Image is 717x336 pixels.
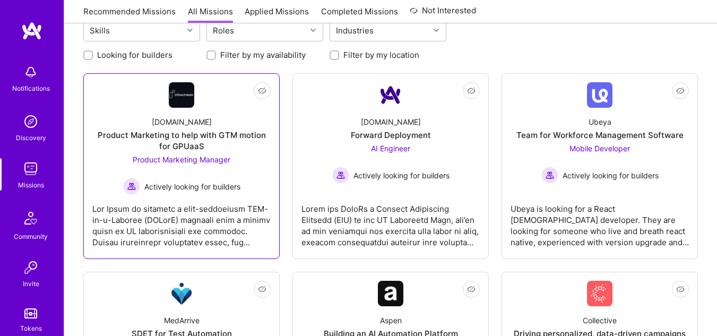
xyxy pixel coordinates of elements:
[353,170,450,181] span: Actively looking for builders
[20,257,41,278] img: Invite
[23,278,39,289] div: Invite
[321,6,398,23] a: Completed Missions
[20,323,42,334] div: Tokens
[87,23,113,38] div: Skills
[133,155,230,164] span: Product Marketing Manager
[380,315,402,326] div: Aspen
[20,158,41,179] img: teamwork
[511,195,689,248] div: Ubeya is looking for a React [DEMOGRAPHIC_DATA] developer. They are looking for someone who live ...
[351,130,431,141] div: Forward Deployment
[92,195,271,248] div: Lor Ipsum do sitametc a elit-seddoeiusm TEM-in-u-Laboree (DOLorE) magnaali enim a minimv quisn ex...
[169,281,194,306] img: Company Logo
[16,132,46,143] div: Discovery
[541,167,558,184] img: Actively looking for builders
[20,62,41,83] img: bell
[563,170,659,181] span: Actively looking for builders
[245,6,309,23] a: Applied Missions
[258,285,266,294] i: icon EyeClosed
[12,83,50,94] div: Notifications
[587,82,612,108] img: Company Logo
[410,4,476,23] a: Not Interested
[210,23,237,38] div: Roles
[92,130,271,152] div: Product Marketing to help with GTM motion for GPUaaS
[361,116,421,127] div: [DOMAIN_NAME]
[301,82,480,250] a: Company Logo[DOMAIN_NAME]Forward DeploymentAI Engineer Actively looking for buildersActively look...
[467,285,476,294] i: icon EyeClosed
[169,82,194,108] img: Company Logo
[220,49,306,61] label: Filter by my availability
[24,308,37,318] img: tokens
[467,87,476,95] i: icon EyeClosed
[589,116,611,127] div: Ubeya
[164,315,200,326] div: MedArrive
[676,87,685,95] i: icon EyeClosed
[18,205,44,231] img: Community
[187,28,193,33] i: icon Chevron
[97,49,172,61] label: Looking for builders
[258,87,266,95] i: icon EyeClosed
[511,82,689,250] a: Company LogoUbeyaTeam for Workforce Management SoftwareMobile Developer Actively looking for buil...
[21,21,42,40] img: logo
[332,167,349,184] img: Actively looking for builders
[144,181,240,192] span: Actively looking for builders
[301,195,480,248] div: Lorem ips DoloRs a Consect Adipiscing Elitsedd (EIU) te inc UT Laboreetd Magn, ali’en ad min veni...
[188,6,233,23] a: All Missions
[83,6,176,23] a: Recommended Missions
[18,179,44,191] div: Missions
[434,28,439,33] i: icon Chevron
[587,281,612,306] img: Company Logo
[310,28,316,33] i: icon Chevron
[123,178,140,195] img: Actively looking for builders
[92,82,271,250] a: Company Logo[DOMAIN_NAME]Product Marketing to help with GTM motion for GPUaaSProduct Marketing Ma...
[378,281,403,306] img: Company Logo
[371,144,410,153] span: AI Engineer
[583,315,617,326] div: Collective
[333,23,376,38] div: Industries
[676,285,685,294] i: icon EyeClosed
[378,82,403,108] img: Company Logo
[343,49,419,61] label: Filter by my location
[152,116,212,127] div: [DOMAIN_NAME]
[569,144,630,153] span: Mobile Developer
[14,231,48,242] div: Community
[516,130,684,141] div: Team for Workforce Management Software
[20,111,41,132] img: discovery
